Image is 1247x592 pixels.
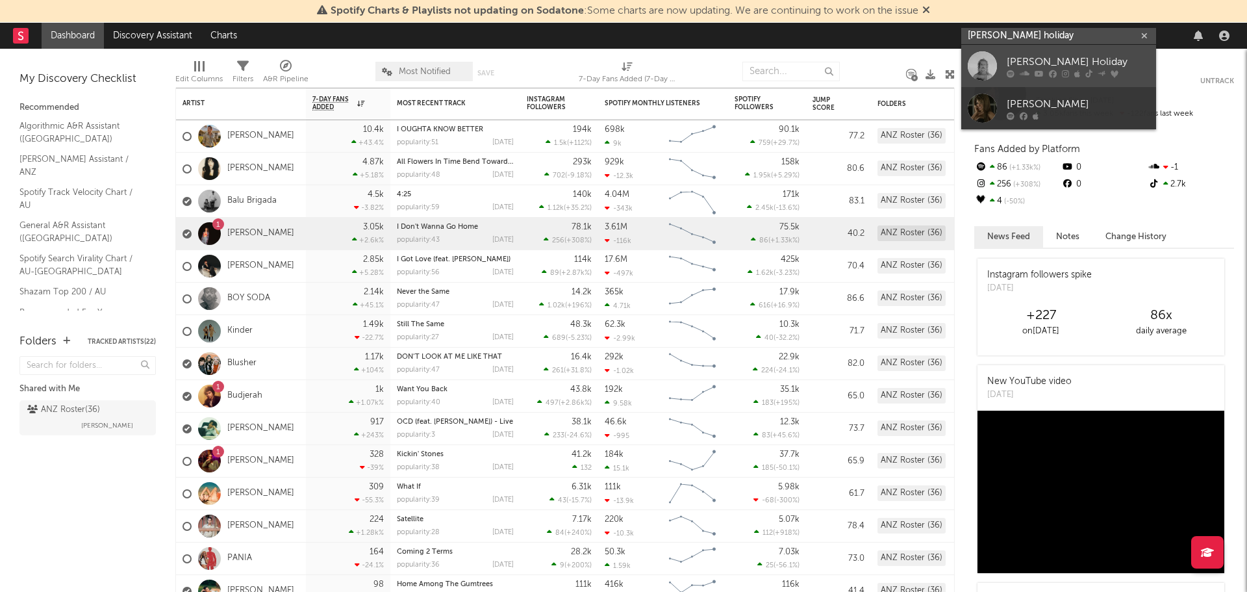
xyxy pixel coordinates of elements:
[605,367,634,375] div: -1.02k
[397,418,513,426] a: OCD (feat. [PERSON_NAME]) - Live
[753,431,800,439] div: ( )
[492,269,514,276] div: [DATE]
[233,55,253,93] div: Filters
[365,353,384,361] div: 1.17k
[605,483,621,491] div: 111k
[742,62,840,81] input: Search...
[753,172,771,179] span: 1.95k
[263,55,309,93] div: A&R Pipeline
[663,478,722,510] svg: Chart title
[572,483,592,491] div: 6.31k
[397,431,435,439] div: popularity: 3
[354,203,384,212] div: -3.82 %
[360,463,384,472] div: -39 %
[397,548,453,556] a: Coming 2 Terms
[663,250,722,283] svg: Chart title
[663,380,722,413] svg: Chart title
[19,218,143,245] a: General A&R Assistant ([GEOGRAPHIC_DATA])
[750,301,800,309] div: ( )
[492,302,514,309] div: [DATE]
[877,161,946,176] div: ANZ Roster (36)
[331,6,584,16] span: Spotify Charts & Playlists not updating on Sodatone
[756,270,774,277] span: 1.62k
[227,521,294,532] a: [PERSON_NAME]
[605,464,629,472] div: 15.1k
[397,159,541,166] a: All Flowers In Time Bend Towards The Sun
[354,366,384,374] div: +104 %
[605,334,635,342] div: -2.99k
[539,203,592,212] div: ( )
[572,288,592,296] div: 14.2k
[368,190,384,199] div: 4.5k
[605,172,633,180] div: -12.3k
[312,96,354,111] span: 7-Day Fans Added
[1011,181,1040,188] span: +308 %
[877,323,946,339] div: ANZ Roster (36)
[566,432,590,439] span: -24.6 %
[561,400,590,407] span: +2.86k %
[104,23,201,49] a: Discovery Assistant
[751,236,800,244] div: ( )
[397,464,440,471] div: popularity: 38
[756,333,800,342] div: ( )
[175,55,223,93] div: Edit Columns
[397,289,449,296] a: Never the Same
[572,223,592,231] div: 78.1k
[397,483,421,491] a: What If
[227,358,257,369] a: Blusher
[546,138,592,147] div: ( )
[605,255,627,264] div: 17.6M
[527,96,572,111] div: Instagram Followers
[759,302,771,309] span: 616
[750,138,800,147] div: ( )
[877,100,975,108] div: Folders
[561,270,590,277] span: +2.87k %
[779,353,800,361] div: 22.9k
[775,400,798,407] span: +195 %
[397,451,444,458] a: Kickin' Stones
[773,172,798,179] span: +5.29 %
[492,237,514,244] div: [DATE]
[605,223,627,231] div: 3.61M
[961,87,1156,129] a: [PERSON_NAME]
[375,385,384,394] div: 1k
[397,334,439,341] div: popularity: 27
[554,140,567,147] span: 1.5k
[397,269,440,276] div: popularity: 56
[573,125,592,134] div: 194k
[19,381,156,397] div: Shared with Me
[492,139,514,146] div: [DATE]
[1061,176,1147,193] div: 0
[397,191,514,198] div: 4:25
[19,285,143,299] a: Shazam Top 200 / AU
[227,391,262,402] a: Budjerah
[605,204,633,212] div: -343k
[987,389,1072,402] div: [DATE]
[537,398,592,407] div: ( )
[397,354,502,361] a: DON’T LOOK AT ME LIKE THAT
[779,223,800,231] div: 75.5k
[663,445,722,478] svg: Chart title
[755,205,774,212] span: 2.45k
[663,120,722,153] svg: Chart title
[369,483,384,491] div: 309
[974,159,1061,176] div: 86
[579,55,676,93] div: 7-Day Fans Added (7-Day Fans Added)
[605,399,632,407] div: 9.58k
[227,423,294,434] a: [PERSON_NAME]
[19,356,156,375] input: Search for folders...
[579,71,676,87] div: 7-Day Fans Added (7-Day Fans Added)
[397,256,510,263] a: I Got Love (feat. [PERSON_NAME])
[779,450,800,459] div: 37.7k
[227,261,294,272] a: [PERSON_NAME]
[780,418,800,426] div: 12.3k
[1101,308,1221,324] div: 86 x
[397,483,514,491] div: What If
[961,28,1156,44] input: Search for artists
[770,237,798,244] span: +1.33k %
[397,191,411,198] a: 4:25
[566,237,590,244] span: +308 %
[572,418,592,426] div: 38.1k
[605,431,629,440] div: -995
[42,23,104,49] a: Dashboard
